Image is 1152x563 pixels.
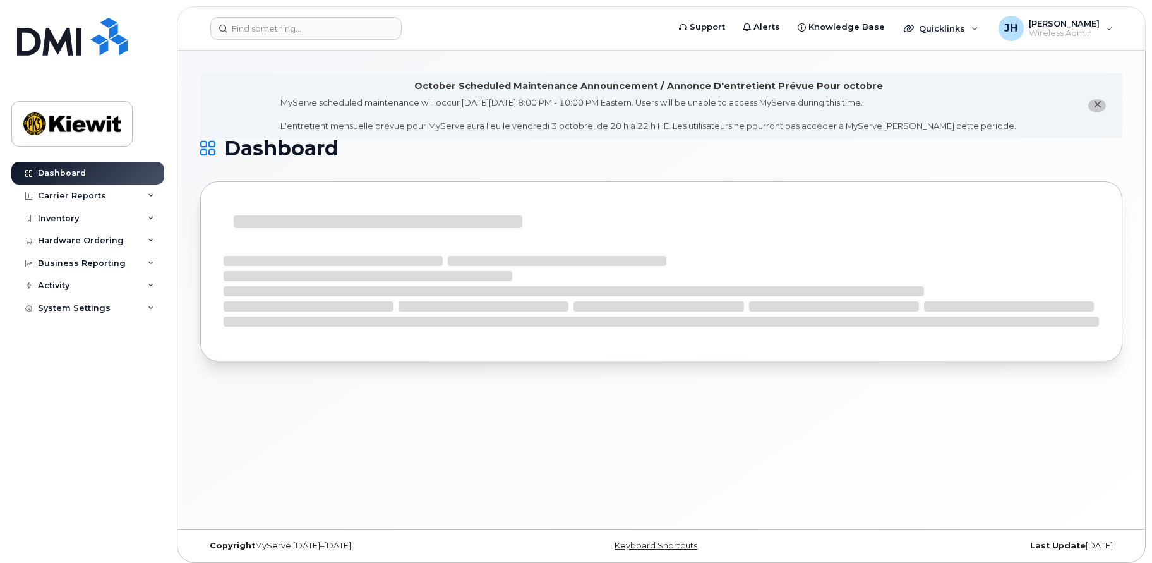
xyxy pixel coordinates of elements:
[210,541,255,550] strong: Copyright
[1030,541,1086,550] strong: Last Update
[200,541,508,551] div: MyServe [DATE]–[DATE]
[815,541,1122,551] div: [DATE]
[414,80,883,93] div: October Scheduled Maintenance Announcement / Annonce D'entretient Prévue Pour octobre
[1088,99,1106,112] button: close notification
[615,541,697,550] a: Keyboard Shortcuts
[280,97,1016,132] div: MyServe scheduled maintenance will occur [DATE][DATE] 8:00 PM - 10:00 PM Eastern. Users will be u...
[224,139,339,158] span: Dashboard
